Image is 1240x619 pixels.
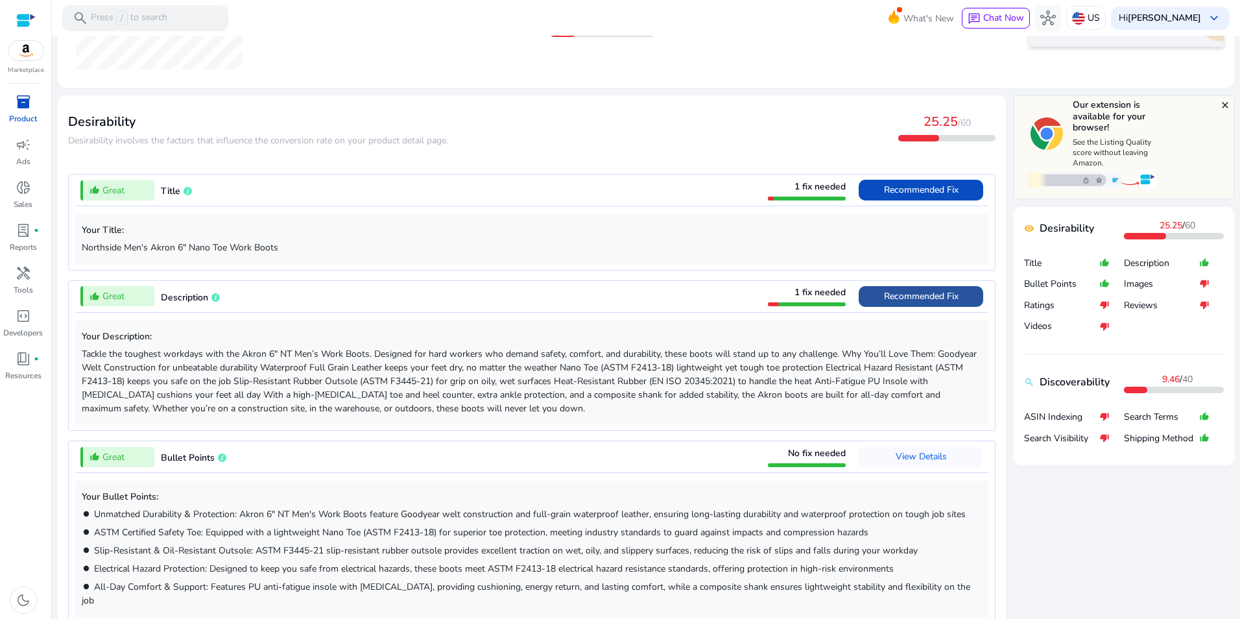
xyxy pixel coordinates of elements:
mat-icon: thumb_up_alt [1099,252,1110,274]
span: fiber_manual_record [34,228,39,233]
span: chat [968,12,981,25]
span: campaign [16,137,31,152]
p: US [1088,6,1100,29]
button: View Details [859,446,983,467]
span: 25.25 [924,113,958,130]
span: keyboard_arrow_down [1206,10,1222,26]
span: /60 [958,117,971,129]
span: fiber_manual_record [34,356,39,361]
span: Recommended Fix [884,184,959,196]
mat-icon: close [1220,100,1230,110]
span: / [1160,219,1195,232]
span: No fix needed [788,447,846,459]
b: Discoverability [1040,374,1110,390]
mat-icon: thumb_up_alt [1199,406,1210,428]
p: Ads [16,156,30,167]
p: Product [9,113,37,125]
span: Description [161,291,208,304]
span: Recommended Fix [884,290,959,302]
mat-icon: thumb_down_alt [1199,295,1210,316]
span: search [73,10,88,26]
button: hub [1035,5,1061,31]
mat-icon: thumb_up_alt [1199,428,1210,449]
img: us.svg [1072,12,1085,25]
span: / [1162,373,1193,385]
mat-icon: brightness_1 [82,509,91,518]
h3: Desirability [68,114,448,130]
p: Bullet Points [1024,278,1099,291]
span: Chat Now [983,12,1024,24]
mat-icon: thumb_up_alt [89,291,100,302]
p: Sales [14,199,32,210]
span: donut_small [16,180,31,195]
p: Videos [1024,320,1099,333]
mat-icon: thumb_up_alt [1099,273,1110,295]
span: 1 fix needed [794,180,846,193]
mat-icon: thumb_down_alt [1099,295,1110,316]
mat-icon: thumb_down_alt [1199,273,1210,295]
p: Ratings [1024,299,1099,312]
span: Bullet Points [161,452,215,464]
span: Title [161,185,180,197]
span: Desirability involves the factors that influence the conversion rate on your product detail page. [68,134,448,147]
span: Slip-Resistant & Oil-Resistant Outsole: ASTM F3445-21 slip-resistant rubber outsole provides exce... [94,544,918,557]
button: Recommended Fix [859,180,983,200]
span: 60 [1185,219,1195,232]
b: [PERSON_NAME] [1128,12,1201,24]
b: 9.46 [1162,373,1180,385]
h5: Your Bullet Points: [82,492,982,503]
p: Images [1124,278,1199,291]
span: Electrical Hazard Protection: Designed to keep you safe from electrical hazards, these boots meet... [94,563,894,575]
mat-icon: thumb_up_alt [89,185,100,195]
p: See the Listing Quality score without leaving Amazon. [1073,137,1160,168]
span: 1 fix needed [794,286,846,298]
span: dark_mode [16,592,31,608]
mat-icon: brightness_1 [82,546,91,555]
span: 40 [1182,373,1193,385]
span: All-Day Comfort & Support: Features PU anti-fatigue insole with [MEDICAL_DATA], providing cushion... [82,581,970,607]
p: Marketplace [8,66,44,75]
h5: Our extension is available for your browser! [1073,99,1160,134]
p: Reviews [1124,299,1199,312]
p: Shipping Method [1124,432,1199,445]
mat-icon: brightness_1 [82,564,91,573]
p: Tackle the toughest workdays with the Akron 6" NT Men’s Work Boots. Designed for hard workers who... [82,347,982,415]
span: Great [102,289,125,303]
span: Unmatched Durability & Protection: Akron 6" NT Men's Work Boots feature Goodyear welt constructio... [94,508,966,520]
mat-icon: thumb_up_alt [89,452,100,462]
span: code_blocks [16,308,31,324]
span: handyman [16,265,31,281]
p: Developers [3,327,43,339]
span: book_4 [16,351,31,367]
p: Title [1024,257,1099,270]
span: Great [102,450,125,464]
mat-icon: search [1024,377,1034,387]
mat-icon: thumb_down_alt [1099,315,1110,337]
p: Resources [5,370,42,382]
h5: Your Description: [82,332,982,343]
mat-icon: thumb_up_alt [1199,252,1210,274]
p: ASIN Indexing [1024,411,1099,424]
mat-icon: brightness_1 [82,582,91,591]
p: Description [1124,257,1199,270]
mat-icon: thumb_down_alt [1099,406,1110,428]
p: Reports [10,241,37,253]
p: Press to search [91,11,167,25]
span: lab_profile [16,223,31,238]
p: Search Visibility [1024,432,1099,445]
mat-icon: remove_red_eye [1024,223,1034,234]
mat-icon: brightness_1 [82,528,91,537]
img: chrome-logo.svg [1031,117,1063,150]
span: View Details [896,450,947,463]
span: / [116,11,128,25]
p: Tools [14,284,33,296]
span: inventory_2 [16,94,31,110]
span: What's New [903,7,954,30]
span: ASTM Certified Safety Toe: Equipped with a lightweight Nano Toe (ASTM F2413-18) for superior toe ... [94,526,868,539]
b: 25.25 [1160,219,1182,232]
mat-icon: thumb_down_alt [1099,428,1110,449]
button: Recommended Fix [859,286,983,307]
p: Northside Men's Akron 6" Nano Toe Work Boots [82,241,982,254]
img: amazon.svg [8,41,43,60]
h5: Your Title: [82,225,982,236]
